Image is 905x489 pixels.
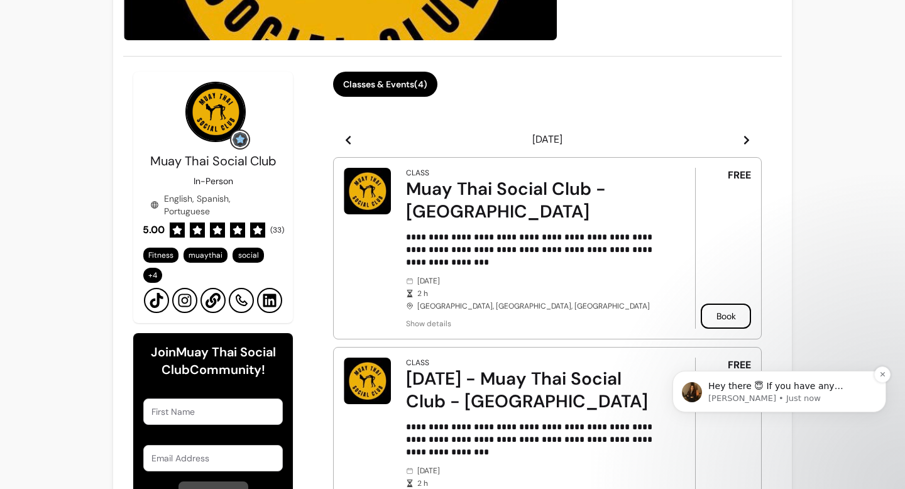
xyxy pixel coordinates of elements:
span: social [238,250,259,260]
span: + 4 [146,270,160,280]
iframe: Intercom notifications message [654,342,905,483]
img: Grow [233,132,248,147]
span: Fitness [148,250,173,260]
p: In-Person [194,175,233,187]
img: Muay Thai Social Club - Leeds [344,168,391,214]
span: Show details [406,319,660,329]
span: FREE [728,168,751,183]
span: 2 h [417,478,660,488]
div: [DATE] - Muay Thai Social Club - [GEOGRAPHIC_DATA] [406,368,660,413]
span: ( 33 ) [270,225,284,235]
header: [DATE] [333,127,762,152]
div: [DATE] [GEOGRAPHIC_DATA], [GEOGRAPHIC_DATA], [GEOGRAPHIC_DATA] [406,276,660,311]
span: muaythai [189,250,222,260]
button: Book [701,304,751,329]
img: Provider image [185,82,246,142]
span: 2 h [417,288,660,299]
h6: Join Muay Thai Social Club Community! [143,343,283,378]
input: First Name [151,405,275,418]
img: Wednesday - Muay Thai Social Club - London [344,358,391,404]
div: English, Spanish, Portuguese [150,192,276,217]
span: Muay Thai Social Club [150,153,277,169]
div: Muay Thai Social Club - [GEOGRAPHIC_DATA] [406,178,660,223]
button: Classes & Events(4) [333,72,437,97]
div: Class [406,168,429,178]
input: Email Address [151,452,275,464]
div: Class [406,358,429,368]
span: 5.00 [143,223,165,238]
